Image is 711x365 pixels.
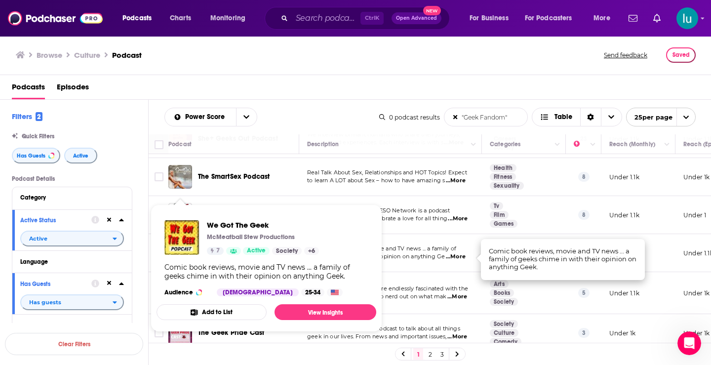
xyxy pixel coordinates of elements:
p: Under 1k [683,329,710,337]
input: Search podcasts, credits, & more... [292,10,360,26]
div: Categories [490,138,520,150]
span: More [593,11,610,25]
h3: Audience [164,288,209,296]
span: ...More [446,177,466,185]
div: Active Status [20,217,85,224]
span: Active [29,236,47,242]
a: Film [490,211,509,219]
a: Society [272,247,302,255]
span: ...More [448,215,468,223]
p: McMeatball Stew Productions [207,233,295,241]
a: Active [243,247,270,255]
span: The Geek Pride Cast is a Podcast to talk about all things [307,325,460,332]
img: The SmartSex Podcast [168,165,192,189]
button: Language [20,255,124,267]
h2: Choose List sort [164,108,257,126]
p: Under 1k [609,329,635,337]
button: Has Guests [12,148,60,163]
button: Column Actions [661,139,673,151]
p: 3 [578,328,590,338]
div: Podcast [168,138,192,150]
button: Add to List [157,304,267,320]
div: Reach (Monthly) [609,138,655,150]
span: Has guests [29,300,61,305]
span: Open Advanced [396,16,437,21]
div: Sort Direction [580,108,601,126]
span: Active [247,246,266,256]
span: Here at Imposter Hour, we’re endlessly fascinated with the [307,285,468,292]
button: Column Actions [552,139,563,151]
a: The SmartSex Podcast [198,172,270,182]
iframe: Intercom live chat [677,331,701,355]
div: Has Guests [20,281,85,287]
button: open menu [587,10,623,26]
button: Column Actions [468,139,479,151]
span: The SmartSex Podcast [198,172,270,181]
a: Show notifications dropdown [625,10,641,27]
a: Society [490,320,518,328]
img: Podchaser - Follow, Share and Rate Podcasts [8,9,103,28]
button: Open AdvancedNew [392,12,441,24]
span: geek in our lives. From news and important issues, [307,333,447,340]
a: 1 [413,348,423,360]
span: Charts [170,11,191,25]
a: 3 [437,348,447,360]
span: Episodes [57,79,89,99]
button: open menu [116,10,164,26]
a: We Got The Geek [207,220,319,230]
p: 8 [578,210,590,220]
p: Under 1k [683,289,710,297]
button: open menu [20,294,124,310]
a: Show notifications dropdown [649,10,665,27]
button: Brand Safety & Suitability [20,319,124,331]
div: 0 podcast results [379,114,440,121]
h3: Podcast [112,50,142,60]
button: Show profile menu [676,7,698,29]
button: Saved [666,47,696,63]
button: Has Guests [20,277,91,289]
p: Under 1.1k [609,173,639,181]
div: Brand Safety & Suitability [20,322,116,329]
div: [DEMOGRAPHIC_DATA] [217,288,299,296]
a: Sexuality [490,182,524,190]
a: We Got The Geek [164,220,199,255]
button: Clear Filters [5,333,143,355]
span: 7 [216,246,220,256]
a: Comedy [490,338,521,346]
p: 8 [578,172,590,182]
a: Tv [490,202,503,210]
a: Culture [490,329,518,337]
button: open menu [463,10,521,26]
a: Games [490,220,517,228]
span: to learn A LOT about Sex – how to have amazing s [307,177,445,184]
p: Under 1k [683,173,710,181]
span: 2 [36,112,42,121]
button: Send feedback [601,47,650,63]
span: ...More [447,333,467,341]
p: Under 1.1k [609,211,639,219]
div: Search podcasts, credits, & more... [274,7,459,30]
button: open menu [518,10,587,26]
button: Active Status [20,214,91,226]
a: +6 [304,247,319,255]
span: ...More [446,253,466,261]
div: Power Score [574,138,588,150]
span: For Podcasters [525,11,572,25]
span: New [423,6,441,15]
span: Podcasts [122,11,152,25]
span: Saved [672,51,690,58]
h2: filter dropdown [20,231,124,246]
span: Real Talk About Sex, Relationships and HOT Topics! Expect [307,169,467,176]
a: Arts [490,280,509,288]
div: Language [20,258,118,265]
span: Logged in as lusodano [676,7,698,29]
p: Under 1 [683,211,706,219]
a: Society [490,298,518,306]
p: Under 1.1k [609,289,639,297]
span: ...More [447,293,467,301]
span: Power Score [185,114,228,121]
a: Health [490,164,516,172]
